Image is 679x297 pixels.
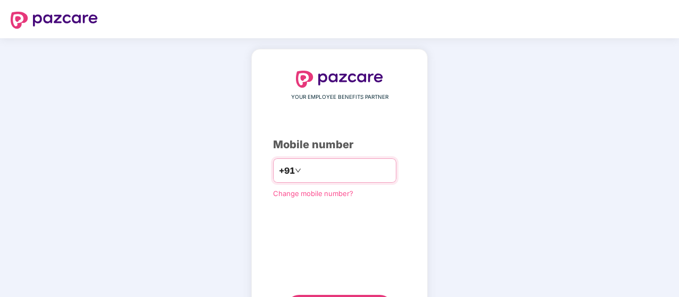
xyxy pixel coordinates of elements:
span: YOUR EMPLOYEE BENEFITS PARTNER [291,93,388,101]
span: down [295,167,301,174]
a: Change mobile number? [273,189,353,198]
img: logo [11,12,98,29]
img: logo [296,71,383,88]
span: +91 [279,164,295,177]
div: Mobile number [273,137,406,153]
